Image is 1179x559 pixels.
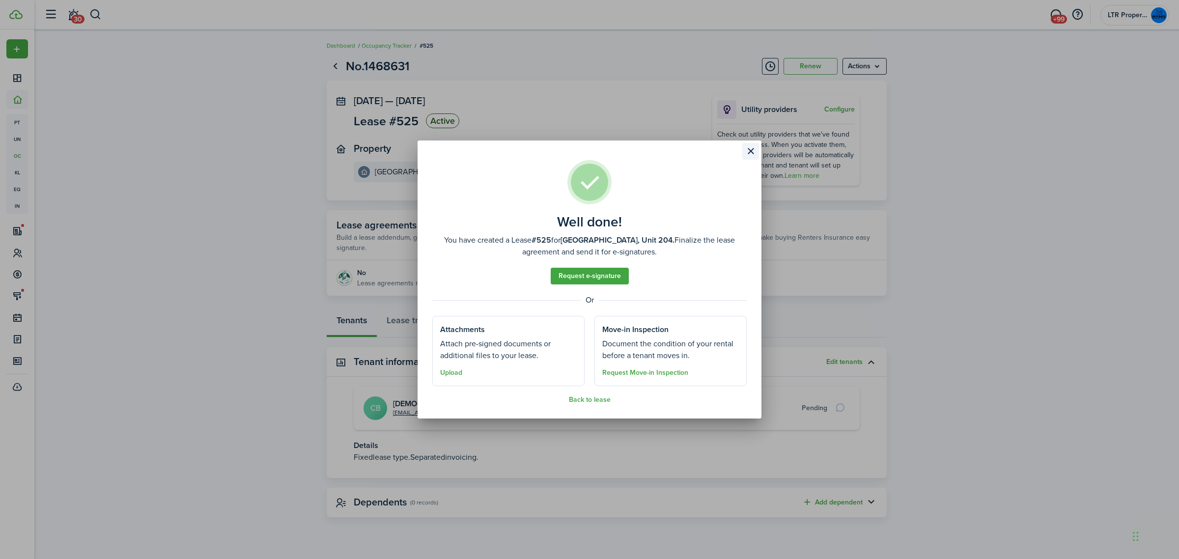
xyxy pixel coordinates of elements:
button: Request Move-in Inspection [602,369,688,377]
iframe: Chat Widget [1016,453,1179,559]
button: Back to lease [569,396,611,404]
well-done-section-title: Attachments [440,324,485,335]
well-done-separator: Or [432,294,747,306]
well-done-section-description: Attach pre-signed documents or additional files to your lease. [440,338,577,362]
button: Upload [440,369,462,377]
well-done-description: You have created a Lease for Finalize the lease agreement and send it for e-signatures. [432,234,747,258]
well-done-title: Well done! [557,214,622,230]
div: Drag [1133,522,1139,551]
well-done-section-description: Document the condition of your rental before a tenant moves in. [602,338,739,362]
b: #525 [532,234,551,246]
b: [GEOGRAPHIC_DATA], Unit 204. [561,234,674,246]
button: Close modal [742,143,759,160]
well-done-section-title: Move-in Inspection [602,324,669,335]
a: Request e-signature [551,268,629,284]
